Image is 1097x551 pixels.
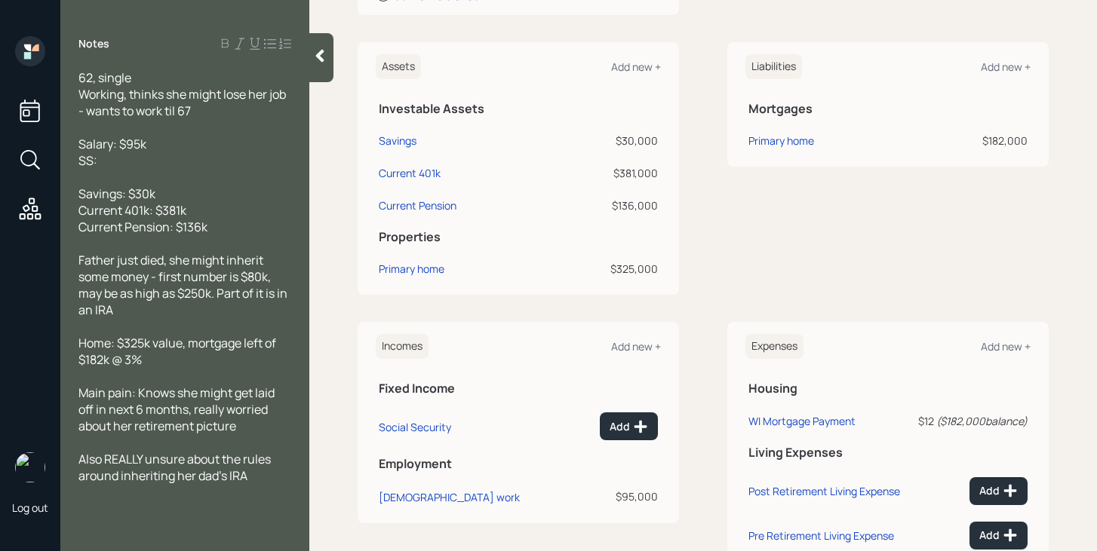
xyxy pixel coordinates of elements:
span: 62, single Working, thinks she might lose her job - wants to work til 67 [78,69,288,119]
h5: Fixed Income [379,381,658,396]
div: $30,000 [553,133,658,148]
img: michael-russo-headshot.png [15,452,45,482]
h5: Employment [379,457,658,471]
h6: Expenses [745,334,804,359]
div: $12 [917,413,1028,429]
div: Post Retirement Living Expense [748,484,900,498]
div: Add [979,483,1018,498]
div: Add new + [981,60,1031,74]
div: Add [610,419,648,434]
div: $95,000 [577,488,658,504]
div: [DEMOGRAPHIC_DATA] work [379,490,520,504]
button: Add [600,412,658,440]
span: Savings: $30k Current 401k: $381k Current Pension: $136k [78,185,207,235]
h5: Housing [748,381,1028,396]
div: Add new + [981,339,1031,354]
div: $381,000 [553,165,658,181]
button: Add [969,522,1028,549]
h5: Investable Assets [379,102,658,116]
button: Add [969,477,1028,505]
label: Notes [78,36,109,51]
div: Social Security [379,420,451,434]
div: Current 401k [379,165,441,181]
h6: Liabilities [745,54,802,79]
span: Salary: $95k SS: [78,136,146,169]
div: Add new + [611,339,661,354]
div: Primary home [748,133,814,148]
div: Pre Retirement Living Expense [748,528,894,543]
div: $325,000 [553,261,658,277]
span: Father just died, she might inherit some money - first number is $80k, may be as high as $250k. P... [78,252,290,318]
div: Add new + [611,60,661,74]
span: Also REALLY unsure about the rules around inheriting her dad's IRA [78,451,273,484]
h5: Living Expenses [748,445,1028,460]
h5: Mortgages [748,102,1028,116]
span: Home: $325k value, mortgage left of $182k @ 3% [78,335,278,368]
div: Current Pension [379,197,456,213]
h5: Properties [379,230,658,244]
div: Savings [379,133,416,148]
div: $136,000 [553,197,658,213]
div: $182,000 [914,133,1028,148]
h6: Incomes [376,334,429,359]
div: Log out [12,500,48,515]
div: WI Mortgage Payment [748,414,856,428]
i: ( $182,000 balance) [936,414,1028,428]
div: Primary home [379,261,444,277]
h6: Assets [376,54,421,79]
div: Add [979,528,1018,543]
span: Main pain: Knows she might get laid off in next 6 months, really worried about her retirement pic... [78,384,277,434]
